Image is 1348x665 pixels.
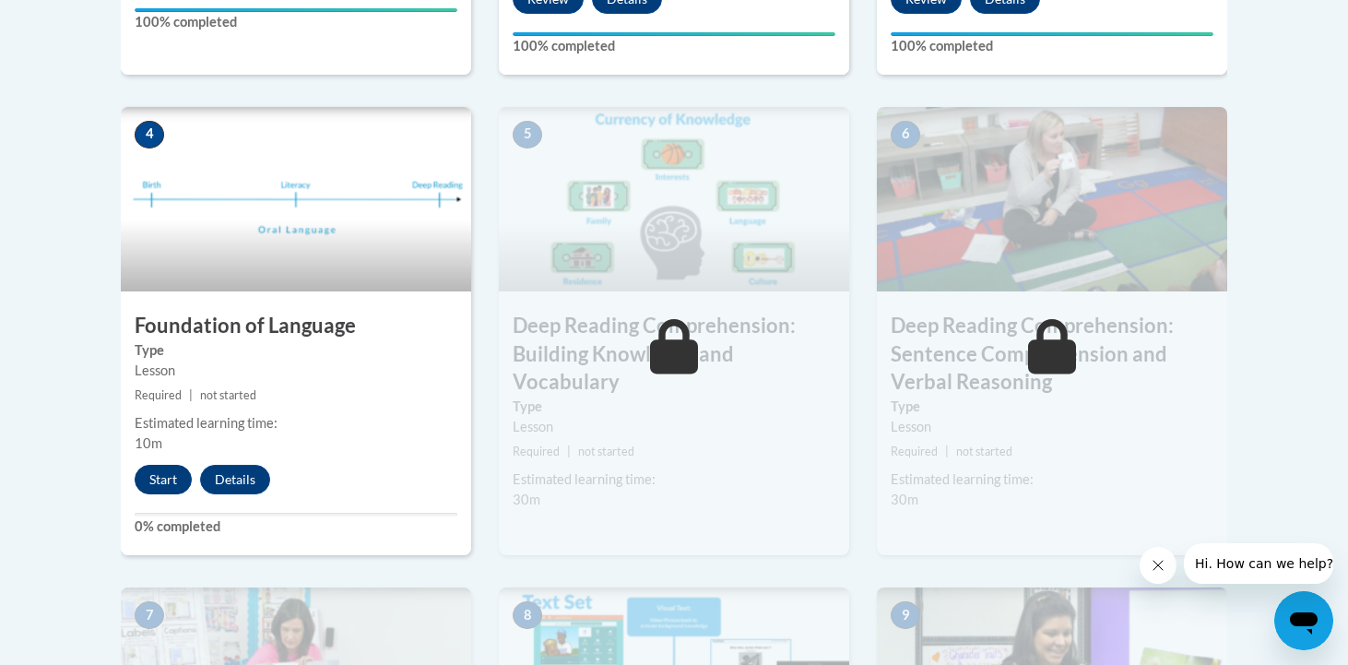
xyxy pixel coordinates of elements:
div: Estimated learning time: [513,469,835,490]
div: Your progress [891,32,1213,36]
span: 30m [513,492,540,507]
iframe: Button to launch messaging window [1274,591,1333,650]
div: Lesson [135,361,457,381]
span: | [189,388,193,402]
span: 8 [513,601,542,629]
div: Your progress [135,8,457,12]
label: Type [513,397,835,417]
div: Estimated learning time: [891,469,1213,490]
iframe: Message from company [1184,543,1333,584]
span: 6 [891,121,920,148]
img: Course Image [499,107,849,291]
div: Lesson [513,417,835,437]
button: Details [200,465,270,494]
label: 100% completed [135,12,457,32]
span: | [945,445,949,458]
iframe: Close message [1140,547,1177,584]
span: not started [578,445,634,458]
span: 4 [135,121,164,148]
h3: Deep Reading Comprehension: Building Knowledge and Vocabulary [499,312,849,397]
span: 9 [891,601,920,629]
span: 5 [513,121,542,148]
h3: Foundation of Language [121,312,471,340]
label: 100% completed [891,36,1213,56]
div: Lesson [891,417,1213,437]
label: Type [891,397,1213,417]
span: 10m [135,435,162,451]
label: 100% completed [513,36,835,56]
h3: Deep Reading Comprehension: Sentence Comprehension and Verbal Reasoning [877,312,1227,397]
div: Estimated learning time: [135,413,457,433]
label: Type [135,340,457,361]
label: 0% completed [135,517,457,537]
span: 30m [891,492,918,507]
span: Required [891,445,938,458]
span: Required [135,388,182,402]
span: not started [956,445,1012,458]
button: Start [135,465,192,494]
img: Course Image [121,107,471,291]
div: Your progress [513,32,835,36]
span: Required [513,445,560,458]
img: Course Image [877,107,1227,291]
span: | [567,445,571,458]
span: not started [200,388,256,402]
span: 7 [135,601,164,629]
